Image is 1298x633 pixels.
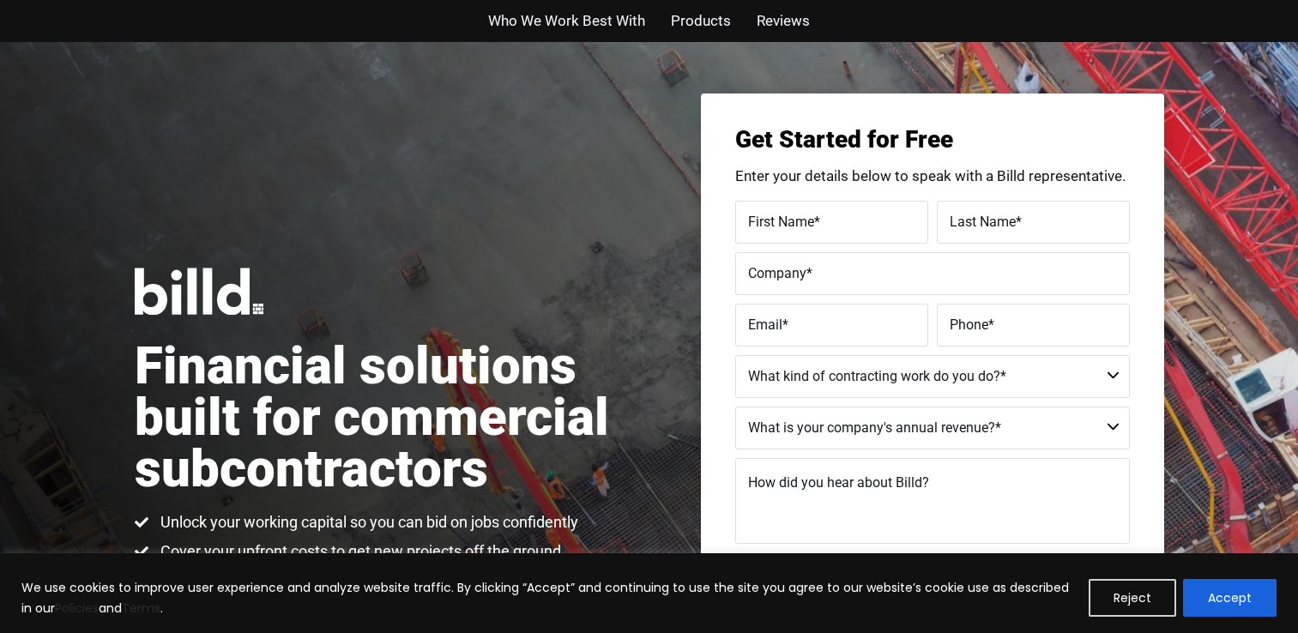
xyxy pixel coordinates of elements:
span: Phone [950,316,988,332]
h1: Financial solutions built for commercial subcontractors [135,341,649,495]
a: Reviews [757,9,810,33]
span: Email [748,316,782,332]
a: Who We Work Best With [488,9,645,33]
span: How did you hear about Billd? [748,474,929,491]
a: Policies [55,600,99,617]
p: Enter your details below to speak with a Billd representative. [735,169,1130,184]
span: Cover your upfront costs to get new projects off the ground [156,541,561,562]
span: Unlock your working capital so you can bid on jobs confidently [156,512,578,533]
span: Company [748,264,806,280]
button: Reject [1089,579,1176,617]
a: Terms [122,600,160,617]
span: First Name [748,213,814,229]
a: Products [671,9,731,33]
button: Accept [1183,579,1277,617]
h3: Get Started for Free [735,128,1130,152]
p: We use cookies to improve user experience and analyze website traffic. By clicking “Accept” and c... [21,577,1076,618]
span: Last Name [950,213,1016,229]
